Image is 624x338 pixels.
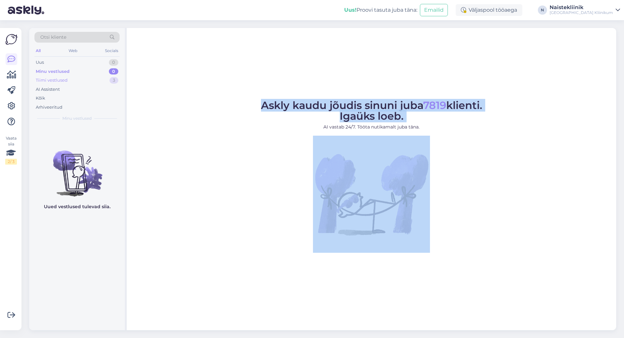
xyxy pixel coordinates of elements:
[109,68,118,75] div: 0
[36,86,60,93] div: AI Assistent
[261,99,482,122] span: Askly kaudu jõudis sinuni juba klienti. Igaüks loeb.
[36,104,62,111] div: Arhiveeritud
[550,10,613,15] div: [GEOGRAPHIC_DATA] Kliinikum
[36,95,45,101] div: Kõik
[420,4,448,16] button: Emailid
[344,7,357,13] b: Uus!
[538,6,547,15] div: N
[110,77,118,84] div: 3
[67,47,79,55] div: Web
[5,159,17,165] div: 2 / 3
[44,203,110,210] p: Uued vestlused tulevad siia.
[62,115,92,121] span: Minu vestlused
[456,4,522,16] div: Väljaspool tööaega
[550,5,620,15] a: Naistekliinik[GEOGRAPHIC_DATA] Kliinikum
[423,99,446,112] span: 7819
[550,5,613,10] div: Naistekliinik
[36,68,70,75] div: Minu vestlused
[29,139,125,197] img: No chats
[313,136,430,253] img: No Chat active
[344,6,417,14] div: Proovi tasuta juba täna:
[261,124,482,130] p: AI vastab 24/7. Tööta nutikamalt juba täna.
[36,59,44,66] div: Uus
[34,47,42,55] div: All
[104,47,120,55] div: Socials
[5,33,18,46] img: Askly Logo
[40,34,66,41] span: Otsi kliente
[5,135,17,165] div: Vaata siia
[109,59,118,66] div: 0
[36,77,68,84] div: Tiimi vestlused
